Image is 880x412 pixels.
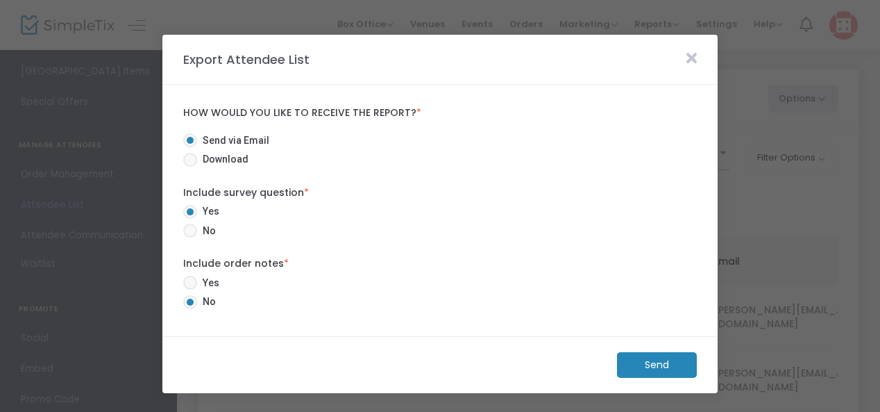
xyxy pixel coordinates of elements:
label: Include survey question [183,186,697,200]
label: Include order notes [183,256,697,271]
label: How would you like to receive the report? [183,107,697,120]
span: Download [197,152,248,167]
m-button: Send [617,352,697,378]
m-panel-header: Export Attendee List [162,35,718,85]
span: Yes [197,276,219,290]
span: No [197,224,216,238]
span: No [197,295,216,309]
span: Send via Email [197,133,269,148]
m-panel-title: Export Attendee List [176,50,316,69]
span: Yes [197,204,219,219]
